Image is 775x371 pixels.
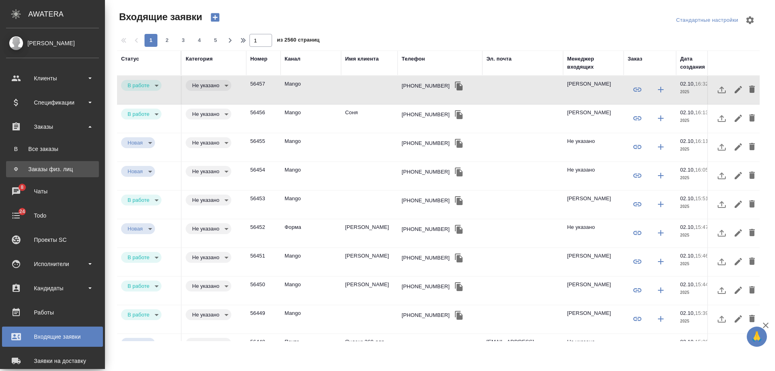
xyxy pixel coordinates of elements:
[628,80,647,99] button: Привязать к существующему заказу
[186,166,231,177] div: В работе
[563,334,624,362] td: Не указано
[745,223,759,243] button: Удалить
[402,82,450,90] div: [PHONE_NUMBER]
[402,139,450,147] div: [PHONE_NUMBER]
[628,338,647,357] button: Привязать к существующему заказу
[190,111,222,117] button: Не указано
[453,166,465,178] button: Скопировать
[712,80,731,99] button: Загрузить файл
[731,80,745,99] button: Редактировать
[125,340,145,347] button: Новая
[563,305,624,333] td: [PERSON_NAME]
[190,197,222,203] button: Не указано
[680,224,695,230] p: 02.10,
[695,224,708,230] p: 15:47
[246,305,281,333] td: 56449
[285,55,300,63] div: Канал
[695,138,708,144] p: 16:11
[695,109,708,115] p: 16:13
[125,225,145,232] button: Новая
[680,81,695,87] p: 02.10,
[402,197,450,205] div: [PHONE_NUMBER]
[186,338,231,349] div: В работе
[680,138,695,144] p: 02.10,
[190,340,222,347] button: Не указано
[628,166,647,185] button: Привязать к существующему заказу
[680,281,695,287] p: 02.10,
[121,109,161,119] div: В работе
[190,168,222,175] button: Не указано
[563,219,624,247] td: Не указано
[186,281,231,291] div: В работе
[281,191,341,219] td: Mango
[2,205,103,226] a: 24Todo
[731,223,745,243] button: Редактировать
[680,203,721,211] p: 2025
[731,338,745,357] button: Редактировать
[402,283,450,291] div: [PHONE_NUMBER]
[695,281,708,287] p: 15:44
[750,328,764,345] span: 🙏
[186,109,231,119] div: В работе
[6,282,99,294] div: Кандидаты
[651,109,670,128] button: Создать заказ
[453,109,465,121] button: Скопировать
[651,223,670,243] button: Создать заказ
[563,248,624,276] td: [PERSON_NAME]
[345,55,379,63] div: Имя клиента
[486,55,511,63] div: Эл. почта
[190,283,222,289] button: Не указано
[246,277,281,305] td: 56450
[680,167,695,173] p: 02.10,
[712,309,731,329] button: Загрузить файл
[10,145,95,153] div: Все заказы
[731,109,745,128] button: Редактировать
[745,137,759,157] button: Удалить
[731,309,745,329] button: Редактировать
[281,277,341,305] td: Mango
[125,111,152,117] button: В работе
[6,72,99,84] div: Клиенты
[563,76,624,104] td: [PERSON_NAME]
[246,105,281,133] td: 56456
[695,167,708,173] p: 16:05
[205,10,225,24] button: Создать
[453,252,465,264] button: Скопировать
[2,327,103,347] a: Входящие заявки
[125,168,145,175] button: Новая
[402,254,450,262] div: [PHONE_NUMBER]
[6,258,99,270] div: Исполнители
[6,331,99,343] div: Входящие заявки
[745,252,759,271] button: Удалить
[453,137,465,149] button: Скопировать
[712,281,731,300] button: Загрузить файл
[121,195,161,205] div: В работе
[695,195,708,201] p: 15:51
[563,277,624,305] td: [PERSON_NAME]
[651,137,670,157] button: Создать заказ
[121,137,155,148] div: В работе
[651,338,670,357] button: Создать заказ
[28,6,105,22] div: AWATERA
[712,166,731,185] button: Загрузить файл
[651,195,670,214] button: Создать заказ
[186,195,231,205] div: В работе
[281,248,341,276] td: Mango
[121,252,161,263] div: В работе
[125,283,152,289] button: В работе
[402,311,450,319] div: [PHONE_NUMBER]
[731,252,745,271] button: Редактировать
[6,39,99,48] div: [PERSON_NAME]
[680,145,721,153] p: 2025
[161,36,174,44] span: 2
[6,121,99,133] div: Заказы
[186,309,231,320] div: В работе
[6,234,99,246] div: Проекты SC
[281,219,341,247] td: Форма
[121,338,155,349] div: В работе
[277,35,320,47] span: из 2560 страниц
[177,36,190,44] span: 3
[246,248,281,276] td: 56451
[628,109,647,128] button: Привязать к существующему заказу
[680,117,721,125] p: 2025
